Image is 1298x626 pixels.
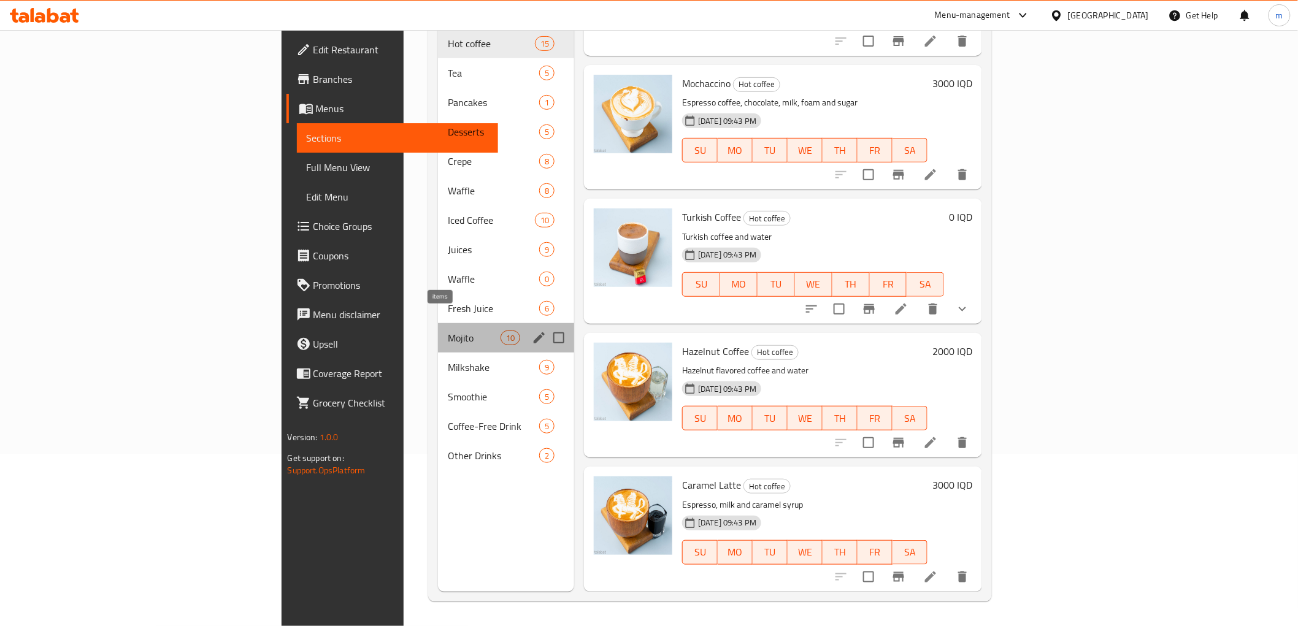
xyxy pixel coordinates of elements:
span: Branches [313,72,488,86]
span: Smoothie [448,389,539,404]
span: Mojito [448,330,500,345]
button: SA [893,138,927,162]
img: Hazelnut Coffee [594,343,672,421]
span: Edit Restaurant [313,42,488,57]
div: Waffle0 [438,264,574,294]
img: Caramel Latte [594,476,672,555]
span: SA [912,275,939,293]
button: delete [948,428,977,457]
div: Other Drinks2 [438,441,574,470]
button: TH [832,272,870,297]
button: SA [893,406,927,430]
span: Choice Groups [313,219,488,234]
div: items [539,124,555,139]
div: Hot coffee [448,36,534,51]
span: Hot coffee [734,77,780,91]
span: SU [688,410,713,427]
span: TU [758,543,783,561]
span: MO [725,275,753,293]
div: Hot coffee15 [438,29,574,58]
div: Hot coffee [733,77,780,92]
a: Edit menu item [923,167,938,182]
span: Hot coffee [744,479,790,494]
button: MO [718,540,753,565]
span: 8 [540,185,554,197]
a: Full Menu View [297,153,498,182]
button: WE [788,540,823,565]
span: WE [793,142,818,159]
span: Promotions [313,278,488,292]
span: TH [828,543,853,561]
span: TH [828,142,853,159]
a: Menu disclaimer [286,300,498,329]
span: 9 [540,244,554,256]
a: Coupons [286,241,498,270]
span: Milkshake [448,360,539,375]
span: SU [688,543,713,561]
span: FR [875,275,902,293]
span: Select to update [826,296,852,322]
a: Edit menu item [894,302,908,316]
a: Coverage Report [286,359,498,388]
button: Branch-specific-item [884,562,913,592]
svg: Show Choices [955,302,970,316]
button: TU [753,406,788,430]
span: TH [837,275,865,293]
span: Waffle [448,183,539,198]
div: Coffee-Free Drink5 [438,411,574,441]
span: Iced Coffee [448,213,534,227]
div: Juices [448,242,539,257]
span: SA [897,142,923,159]
span: Version: [288,429,318,445]
span: WE [793,410,818,427]
span: [DATE] 09:43 PM [693,517,761,529]
span: Crepe [448,154,539,169]
span: TU [762,275,790,293]
span: Pancakes [448,95,539,110]
div: items [539,360,555,375]
p: Espresso coffee, chocolate, milk, foam and sugar [682,95,927,110]
a: Branches [286,64,498,94]
span: 5 [540,391,554,403]
span: Hot coffee [744,212,790,226]
a: Support.OpsPlatform [288,462,366,478]
span: TU [758,410,783,427]
button: Branch-specific-item [884,160,913,189]
span: FR [862,410,888,427]
button: FR [858,138,893,162]
button: Branch-specific-item [854,294,884,324]
button: TU [758,272,795,297]
button: FR [870,272,907,297]
span: Edit Menu [307,189,488,204]
div: Hot coffee [743,211,791,226]
a: Menus [286,94,498,123]
div: Juices9 [438,235,574,264]
span: Sections [307,131,488,145]
span: SA [897,543,923,561]
div: items [539,95,555,110]
div: Waffle8 [438,176,574,205]
span: 5 [540,421,554,432]
a: Edit menu item [923,34,938,48]
span: FR [862,142,888,159]
a: Sections [297,123,498,153]
button: Branch-specific-item [884,428,913,457]
div: items [535,36,555,51]
button: WE [788,406,823,430]
p: Hazelnut flavored coffee and water [682,363,927,378]
a: Choice Groups [286,212,498,241]
div: items [539,272,555,286]
button: delete [948,562,977,592]
span: Menus [316,101,488,116]
span: 5 [540,67,554,79]
div: Fresh Juice [448,301,539,316]
button: TU [753,540,788,565]
div: Pancakes1 [438,88,574,117]
span: Get support on: [288,450,344,466]
div: Milkshake9 [438,353,574,382]
span: Other Drinks [448,448,539,463]
span: 9 [540,362,554,373]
